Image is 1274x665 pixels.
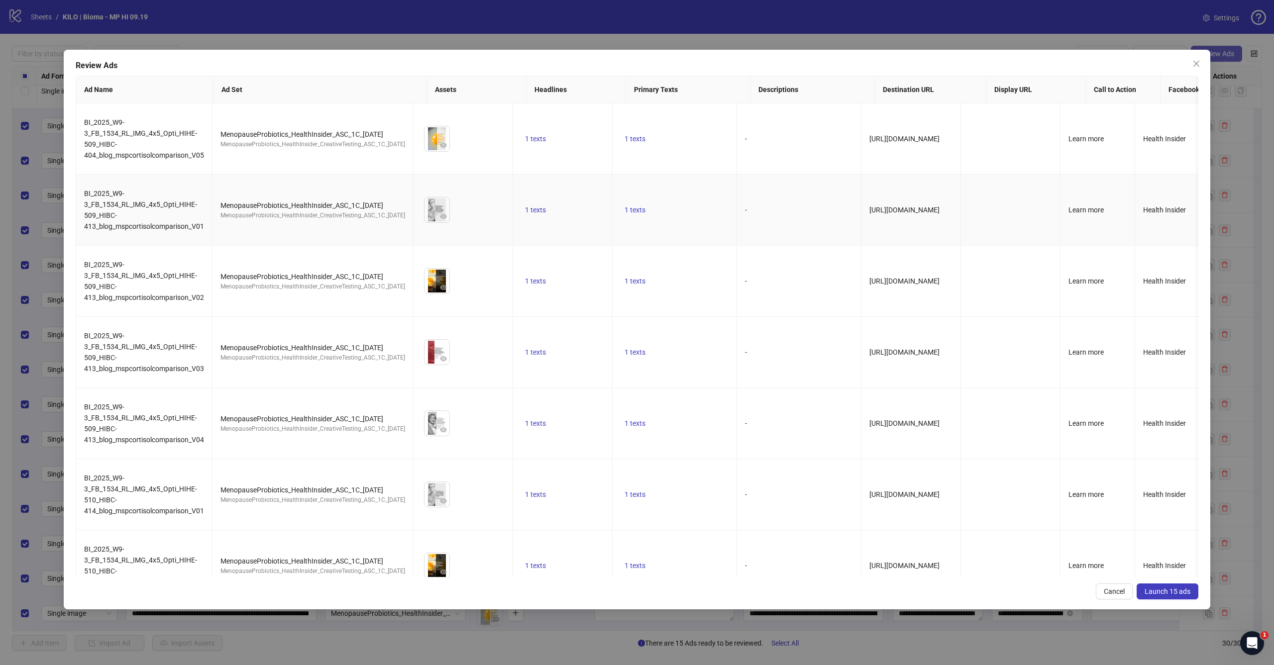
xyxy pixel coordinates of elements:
[521,346,550,358] button: 1 texts
[1143,418,1201,429] div: Health Insider
[521,560,550,571] button: 1 texts
[220,495,405,505] div: MenopauseProbiotics_HealthInsider_CreativeTesting_ASC_1C_[DATE]
[621,346,649,358] button: 1 texts
[1086,76,1161,103] th: Call to Action
[745,419,747,427] span: -
[220,129,405,140] div: MenopauseProbiotics_HealthInsider_ASC_1C_[DATE]
[869,135,940,143] span: [URL][DOMAIN_NAME]
[220,342,405,353] div: MenopauseProbiotics_HealthInsider_ASC_1C_[DATE]
[1068,490,1104,498] span: Learn more
[437,495,449,507] button: Preview
[525,562,546,570] span: 1 texts
[437,139,449,151] button: Preview
[220,567,405,576] div: MenopauseProbiotics_HealthInsider_CreativeTesting_ASC_1C_[DATE]
[625,206,645,214] span: 1 texts
[425,269,449,293] img: Asset 1
[1137,583,1198,599] button: Launch 15 ads
[626,76,750,103] th: Primary Texts
[525,348,546,356] span: 1 texts
[525,490,546,498] span: 1 texts
[869,419,940,427] span: [URL][DOMAIN_NAME]
[521,275,550,287] button: 1 texts
[1096,583,1133,599] button: Cancel
[625,277,645,285] span: 1 texts
[425,553,449,578] img: Asset 1
[625,490,645,498] span: 1 texts
[220,484,405,495] div: MenopauseProbiotics_HealthInsider_ASC_1C_[DATE]
[1068,135,1104,143] span: Learn more
[625,135,645,143] span: 1 texts
[213,76,427,103] th: Ad Set
[745,348,747,356] span: -
[437,282,449,293] button: Preview
[525,277,546,285] span: 1 texts
[437,210,449,222] button: Preview
[1104,587,1125,595] span: Cancel
[621,417,649,429] button: 1 texts
[440,213,447,220] span: eye
[521,488,550,500] button: 1 texts
[521,417,550,429] button: 1 texts
[425,197,449,222] img: Asset 1
[84,261,204,301] span: BI_2025_W9-3_FB_1534_RL_IMG_4x5_Opti_HIHE-509_HIBC-413_blog_mspcortisolcomparison_V02
[220,413,405,424] div: MenopauseProbiotics_HealthInsider_ASC_1C_[DATE]
[750,76,875,103] th: Descriptions
[1143,560,1201,571] div: Health Insider
[621,560,649,571] button: 1 texts
[525,419,546,427] span: 1 texts
[621,275,649,287] button: 1 texts
[1068,206,1104,214] span: Learn more
[1161,76,1235,103] th: Facebook Page
[745,206,747,214] span: -
[220,556,405,567] div: MenopauseProbiotics_HealthInsider_ASC_1C_[DATE]
[745,135,747,143] span: -
[745,277,747,285] span: -
[1068,348,1104,356] span: Learn more
[521,204,550,216] button: 1 texts
[440,497,447,504] span: eye
[869,206,940,214] span: [URL][DOMAIN_NAME]
[869,348,940,356] span: [URL][DOMAIN_NAME]
[440,142,447,149] span: eye
[745,562,747,570] span: -
[220,140,405,149] div: MenopauseProbiotics_HealthInsider_CreativeTesting_ASC_1C_[DATE]
[220,424,405,434] div: MenopauseProbiotics_HealthInsider_CreativeTesting_ASC_1C_[DATE]
[525,206,546,214] span: 1 texts
[220,211,405,220] div: MenopauseProbiotics_HealthInsider_CreativeTesting_ASC_1C_[DATE]
[1261,631,1269,639] span: 1
[625,348,645,356] span: 1 texts
[1143,204,1201,215] div: Health Insider
[425,411,449,436] img: Asset 1
[440,355,447,362] span: eye
[1145,587,1190,595] span: Launch 15 ads
[1143,489,1201,500] div: Health Insider
[220,282,405,291] div: MenopauseProbiotics_HealthInsider_CreativeTesting_ASC_1C_[DATE]
[220,200,405,211] div: MenopauseProbiotics_HealthInsider_ASC_1C_[DATE]
[425,482,449,507] img: Asset 1
[425,340,449,365] img: Asset 1
[440,284,447,291] span: eye
[621,133,649,145] button: 1 texts
[76,60,1198,72] div: Review Ads
[621,488,649,500] button: 1 texts
[1068,277,1104,285] span: Learn more
[84,332,204,373] span: BI_2025_W9-3_FB_1534_RL_IMG_4x5_Opti_HIHE-509_HIBC-413_blog_mspcortisolcomparison_V03
[437,353,449,365] button: Preview
[437,424,449,436] button: Preview
[84,474,204,515] span: BI_2025_W9-3_FB_1534_RL_IMG_4x5_Opti_HIHE-510_HIBC-414_blog_mspcortisolcomparison_V01
[427,76,527,103] th: Assets
[625,419,645,427] span: 1 texts
[425,126,449,151] img: Asset 1
[1143,133,1201,144] div: Health Insider
[525,135,546,143] span: 1 texts
[1188,56,1204,72] button: Close
[1068,562,1104,570] span: Learn more
[1068,419,1104,427] span: Learn more
[220,271,405,282] div: MenopauseProbiotics_HealthInsider_ASC_1C_[DATE]
[869,562,940,570] span: [URL][DOMAIN_NAME]
[1192,60,1200,68] span: close
[869,490,940,498] span: [URL][DOMAIN_NAME]
[84,190,204,230] span: BI_2025_W9-3_FB_1534_RL_IMG_4x5_Opti_HIHE-509_HIBC-413_blog_mspcortisolcomparison_V01
[1143,347,1201,358] div: Health Insider
[527,76,626,103] th: Headlines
